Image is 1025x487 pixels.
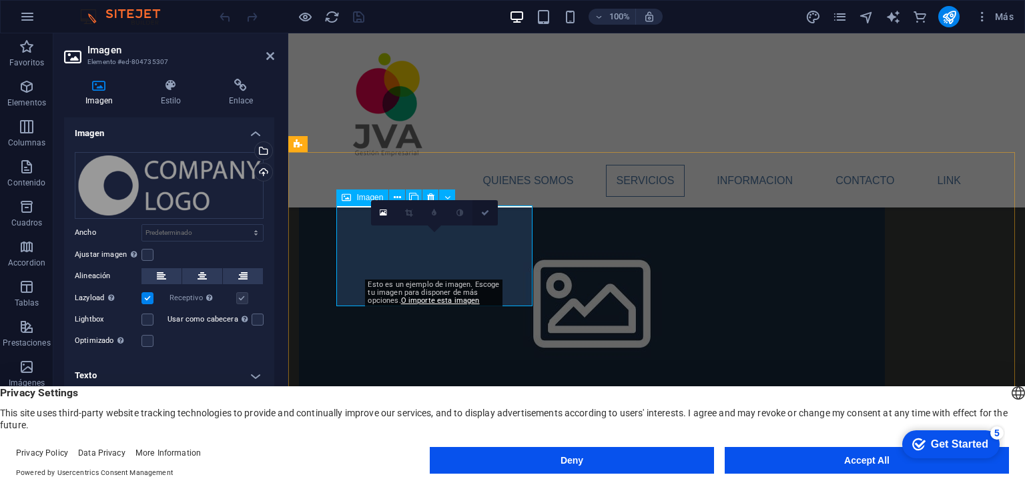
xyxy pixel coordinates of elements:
p: Tablas [15,298,39,308]
span: Imagen [356,193,383,201]
p: Elementos [7,97,46,108]
h4: Texto [64,360,274,392]
label: Alineación [75,268,141,284]
p: Imágenes [9,378,45,388]
p: Prestaciones [3,338,50,348]
p: Favoritos [9,57,44,68]
i: Comercio [912,9,928,25]
h4: Imagen [64,117,274,141]
i: Navegador [859,9,874,25]
a: Escala de grises [447,200,472,225]
button: navigator [858,9,874,25]
p: Accordion [8,258,45,268]
h2: Imagen [87,44,274,56]
button: reload [324,9,340,25]
i: Al redimensionar, ajustar el nivel de zoom automáticamente para ajustarse al dispositivo elegido. [643,11,655,23]
label: Ajustar imagen [75,247,141,263]
i: Volver a cargar página [324,9,340,25]
label: Receptivo [169,290,236,306]
span: Más [976,10,1014,23]
a: O importe esta imagen [401,296,480,305]
a: Modo de recorte [396,200,422,225]
h4: Enlace [208,79,274,107]
label: Lazyload [75,290,141,306]
label: Lightbox [75,312,141,328]
button: pages [831,9,847,25]
button: text_generator [885,9,901,25]
button: design [805,9,821,25]
i: AI Writer [886,9,901,25]
a: Confirmar ( Ctrl ⏎ ) [472,200,498,225]
i: Diseño (Ctrl+Alt+Y) [805,9,821,25]
a: Selecciona archivos del administrador de archivos, de la galería de fotos o carga archivo(s) [371,200,396,225]
i: Páginas (Ctrl+Alt+S) [832,9,847,25]
h4: Estilo [139,79,208,107]
button: commerce [912,9,928,25]
p: Columnas [8,137,46,148]
a: Desenfoque [422,200,447,225]
div: Get Started [39,15,97,27]
label: Optimizado [75,333,141,349]
p: Cuadros [11,217,43,228]
button: publish [938,6,960,27]
h6: 100% [609,9,630,25]
button: Haz clic para salir del modo de previsualización y seguir editando [297,9,313,25]
div: Esto es un ejemplo de imagen. Escoge tu imagen para disponer de más opciones. [365,280,502,306]
i: Publicar [942,9,957,25]
label: Usar como cabecera [167,312,252,328]
label: Ancho [75,229,141,236]
img: Editor Logo [77,9,177,25]
div: 5 [99,3,112,16]
h3: Elemento #ed-804735307 [87,56,248,68]
div: dummyLogo.png [75,152,264,219]
h4: Imagen [64,79,139,107]
button: Más [970,6,1019,27]
div: Get Started 5 items remaining, 0% complete [11,7,108,35]
button: 100% [589,9,636,25]
p: Contenido [7,177,45,188]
